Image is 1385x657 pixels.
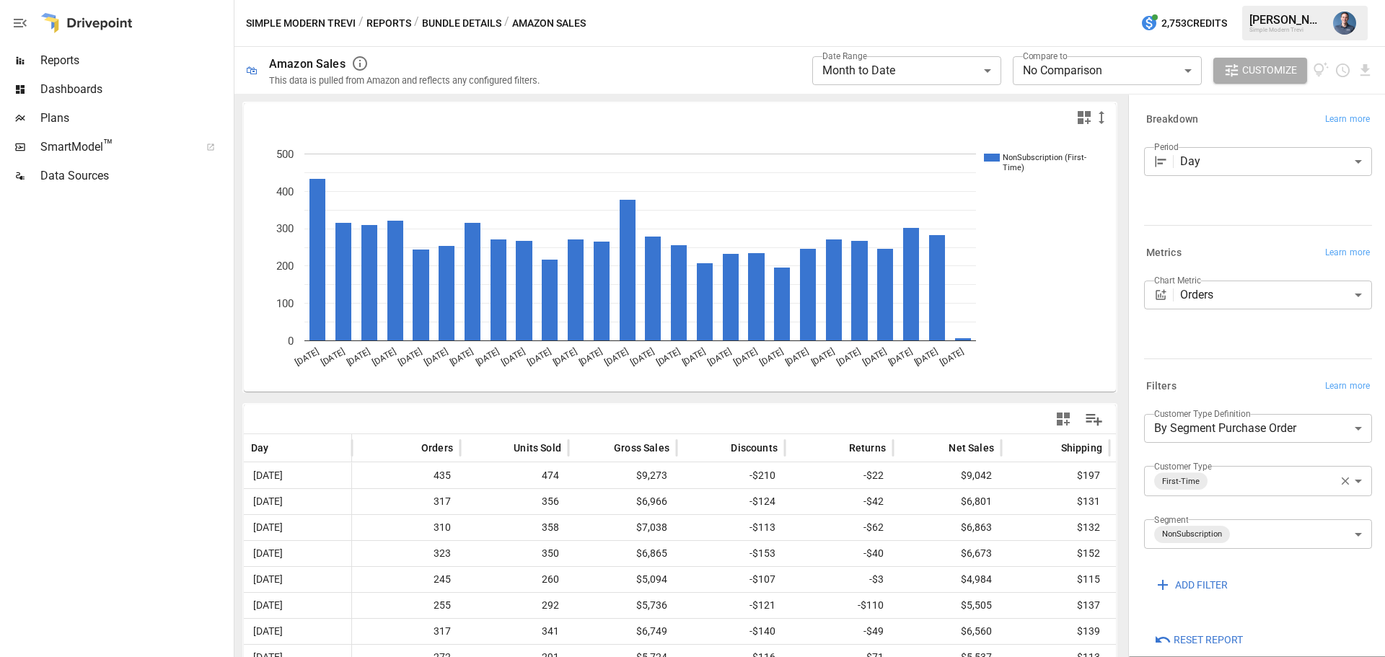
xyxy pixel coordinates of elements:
[421,441,453,455] span: Orders
[246,14,356,32] button: Simple Modern Trevi
[269,75,540,86] div: This data is pulled from Amazon and reflects any configured filters.
[397,346,423,368] text: [DATE]
[40,138,190,156] span: SmartModel
[1008,619,1102,644] span: $139
[414,14,419,32] div: /
[1161,14,1227,32] span: 2,753 Credits
[400,438,420,458] button: Sort
[467,567,561,592] span: 260
[1008,593,1102,618] span: $137
[1008,567,1102,592] span: $115
[629,346,656,368] text: [DATE]
[900,515,994,540] span: $6,863
[359,489,453,514] span: 317
[684,541,778,566] span: -$153
[251,541,344,566] span: [DATE]
[603,346,630,368] text: [DATE]
[758,346,785,368] text: [DATE]
[900,489,994,514] span: $6,801
[40,110,231,127] span: Plans
[706,346,733,368] text: [DATE]
[822,63,895,77] span: Month to Date
[1154,274,1201,286] label: Chart Metric
[467,619,561,644] span: 341
[276,297,294,310] text: 100
[467,515,561,540] span: 358
[359,593,453,618] span: 255
[1156,473,1205,490] span: First-Time
[1249,13,1324,27] div: [PERSON_NAME]
[276,260,294,273] text: 200
[1175,576,1228,594] span: ADD FILTER
[251,593,344,618] span: [DATE]
[576,489,669,514] span: $6,966
[684,489,778,514] span: -$124
[732,346,759,368] text: [DATE]
[1146,379,1177,394] h6: Filters
[1146,245,1182,261] h6: Metrics
[1078,403,1110,436] button: Manage Columns
[366,14,411,32] button: Reports
[1144,572,1238,598] button: ADD FILTER
[103,136,113,154] span: ™
[276,148,294,161] text: 500
[1180,147,1372,176] div: Day
[359,14,364,32] div: /
[1003,153,1086,162] text: NonSubscription (First-
[251,441,269,455] span: Day
[359,541,453,566] span: 323
[835,346,862,368] text: [DATE]
[319,346,346,368] text: [DATE]
[1357,62,1373,79] button: Download report
[592,438,612,458] button: Sort
[467,593,561,618] span: 292
[654,346,681,368] text: [DATE]
[576,593,669,618] span: $5,736
[1180,281,1372,309] div: Orders
[1156,526,1228,542] span: NonSubscription
[500,346,527,368] text: [DATE]
[1008,541,1102,566] span: $152
[1039,438,1060,458] button: Sort
[1333,12,1356,35] div: Mike Beckham
[576,567,669,592] span: $5,094
[900,463,994,488] span: $9,042
[1249,27,1324,33] div: Simple Modern Trevi
[1146,112,1198,128] h6: Breakdown
[792,463,886,488] span: -$22
[849,441,886,455] span: Returns
[1144,414,1372,443] div: By Segment Purchase Order
[423,346,449,368] text: [DATE]
[276,222,294,235] text: 300
[709,438,729,458] button: Sort
[927,438,947,458] button: Sort
[1313,58,1329,84] button: View documentation
[887,346,913,368] text: [DATE]
[359,567,453,592] span: 245
[251,463,344,488] span: [DATE]
[792,541,886,566] span: -$40
[576,515,669,540] span: $7,038
[467,489,561,514] span: 356
[576,619,669,644] span: $6,749
[1242,61,1297,79] span: Customize
[822,50,867,62] label: Date Range
[345,346,371,368] text: [DATE]
[900,593,994,618] span: $5,505
[684,515,778,540] span: -$113
[1008,515,1102,540] span: $132
[1154,513,1188,526] label: Segment
[467,541,561,566] span: 350
[474,346,501,368] text: [DATE]
[244,132,1105,392] div: A chart.
[614,441,669,455] span: Gross Sales
[792,593,886,618] span: -$110
[900,567,994,592] span: $4,984
[1213,58,1307,84] button: Customize
[1023,50,1068,62] label: Compare to
[900,619,994,644] span: $6,560
[684,619,778,644] span: -$140
[576,463,669,488] span: $9,273
[251,619,344,644] span: [DATE]
[448,346,475,368] text: [DATE]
